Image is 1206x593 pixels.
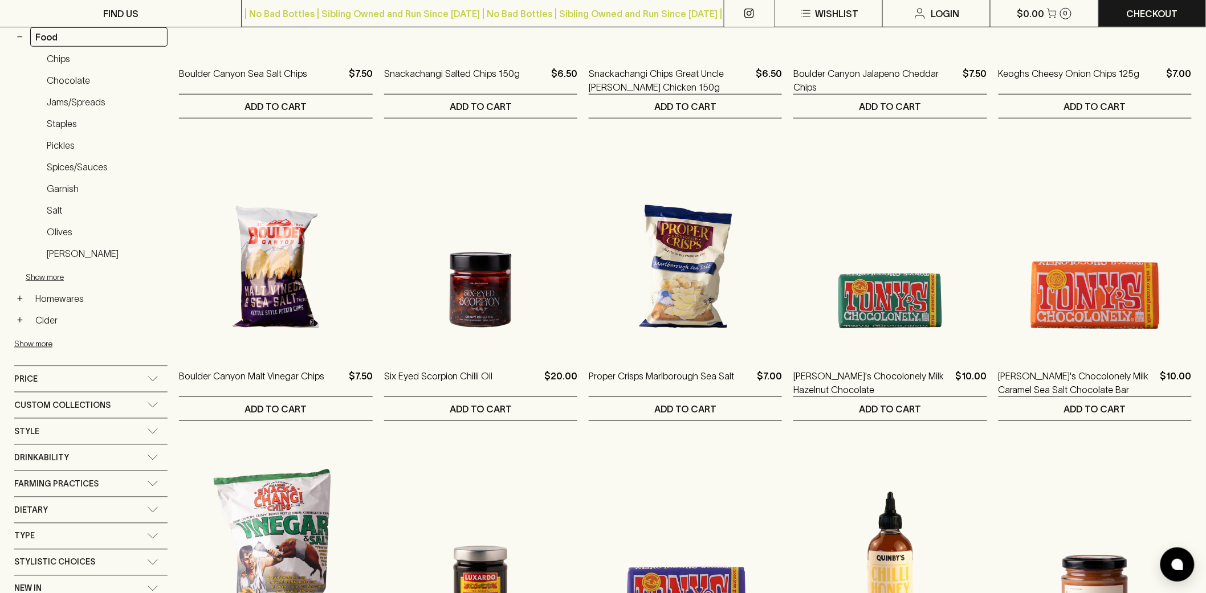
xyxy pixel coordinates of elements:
p: ADD TO CART [1064,100,1126,113]
p: ADD TO CART [859,402,922,416]
button: ADD TO CART [589,95,782,118]
p: ADD TO CART [654,100,716,113]
a: Proper Crisps Marlborough Sea Salt [589,369,734,396]
span: Dietary [14,503,48,517]
button: Show more [26,265,175,289]
p: $7.00 [757,369,782,396]
p: $10.00 [1160,369,1192,396]
img: bubble-icon [1172,559,1183,570]
p: $7.50 [349,67,373,94]
p: 0 [1064,10,1068,17]
a: Chips [42,49,168,68]
a: Snackachangi Chips Great Uncle [PERSON_NAME] Chicken 150g [589,67,751,94]
p: $6.50 [756,67,782,94]
p: ADD TO CART [859,100,922,113]
div: Style [14,419,168,444]
p: FIND US [103,7,138,21]
a: Boulder Canyon Malt Vinegar Chips [179,369,324,396]
button: ADD TO CART [999,95,1192,118]
button: ADD TO CART [793,95,987,118]
p: ADD TO CART [245,402,307,416]
span: Type [14,529,35,543]
p: $0.00 [1017,7,1045,21]
a: Staples [42,114,168,133]
button: + [14,314,26,326]
a: Olives [42,222,168,242]
p: ADD TO CART [450,402,512,416]
button: − [14,31,26,43]
button: ADD TO CART [793,397,987,420]
span: Drinkability [14,451,69,465]
img: Six Eyed Scorpion Chilli Oil [384,153,577,352]
p: ADD TO CART [450,100,512,113]
button: Show more [14,332,164,355]
a: Snackachangi Salted Chips 150g [384,67,520,94]
img: Tony's Chocolonely Milk Hazelnut Chocolate [793,153,987,352]
a: Homewares [30,289,168,308]
a: Garnish [42,179,168,198]
span: Custom Collections [14,398,111,412]
a: Food [30,27,168,47]
a: Jams/Spreads [42,92,168,112]
p: $7.50 [349,369,373,396]
p: ADD TO CART [654,402,716,416]
div: Stylistic Choices [14,550,168,575]
a: [PERSON_NAME]'s Chocolonely Milk Hazelnut Chocolate [793,369,951,396]
img: Boulder Canyon Malt Vinegar Chips [179,153,372,352]
p: $6.50 [551,67,577,94]
a: [PERSON_NAME]'s Chocolonely Milk Caramel Sea Salt Chocolate Bar [999,369,1156,396]
a: Keoghs Cheesy Onion Chips 125g [999,67,1140,94]
span: Style [14,424,39,439]
a: Boulder Canyon Jalapeno Cheddar Chips [793,67,958,94]
button: ADD TO CART [179,95,372,118]
span: Price [14,372,38,386]
div: Custom Collections [14,392,168,418]
a: [PERSON_NAME] [42,244,168,263]
button: ADD TO CART [589,397,782,420]
a: Spices/Sauces [42,157,168,177]
a: Boulder Canyon Sea Salt Chips [179,67,307,94]
span: Stylistic Choices [14,555,95,570]
button: ADD TO CART [999,397,1192,420]
img: Tony's Chocolonely Milk Caramel Sea Salt Chocolate Bar [999,153,1192,352]
p: ADD TO CART [1064,402,1126,416]
a: Salt [42,201,168,220]
button: ADD TO CART [179,397,372,420]
button: ADD TO CART [384,95,577,118]
p: Wishlist [815,7,858,21]
div: Drinkability [14,445,168,471]
img: Proper Crisps Marlborough Sea Salt [589,153,782,352]
div: Price [14,366,168,392]
div: Dietary [14,497,168,523]
p: $7.50 [963,67,987,94]
a: Pickles [42,136,168,155]
a: Cider [30,310,168,330]
p: $10.00 [956,369,987,396]
p: $20.00 [544,369,577,396]
a: Six Eyed Scorpion Chilli Oil [384,369,493,396]
span: Farming Practices [14,477,99,491]
p: ADD TO CART [245,100,307,113]
p: Login [931,7,960,21]
div: Type [14,524,168,549]
button: + [14,293,26,304]
button: ADD TO CART [384,397,577,420]
a: Chocolate [42,71,168,90]
p: $7.00 [1167,67,1192,94]
p: Checkout [1127,7,1178,21]
div: Farming Practices [14,471,168,497]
